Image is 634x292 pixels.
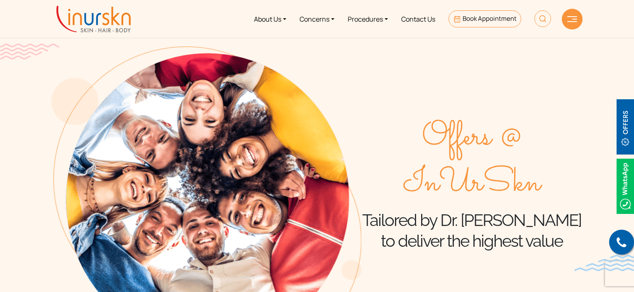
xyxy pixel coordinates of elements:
img: bluewave [574,255,634,271]
img: HeaderSearch [534,10,551,27]
a: Whatsappicon [617,181,634,190]
a: About Us [247,3,293,34]
span: Offers @ InUrSkn [361,114,583,206]
img: hamLine.svg [567,16,577,22]
div: Tailored by Dr. [PERSON_NAME] to deliver the highest value [361,114,583,251]
a: Procedures [341,3,395,34]
a: Contact Us [395,3,442,34]
img: Whatsappicon [617,159,634,214]
a: Concerns [293,3,341,34]
a: Book Appointment [449,10,521,27]
img: offerBt [617,99,634,155]
img: inurskn-logo [56,6,131,32]
span: Book Appointment [463,14,517,23]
